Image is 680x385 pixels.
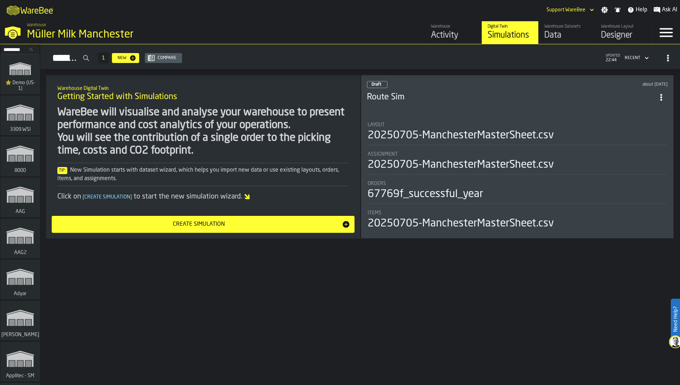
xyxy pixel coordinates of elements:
span: ⭐ Demo (US-1) [3,80,37,91]
label: button-toggle-Menu [652,21,680,44]
h3: Route Sim [367,92,655,103]
div: Data [544,30,589,41]
span: 1 [102,56,105,61]
div: Title [368,122,667,128]
div: DropdownMenuValue-4 [625,56,640,61]
span: 3309 WSI [8,127,32,132]
div: stat-Assignment [368,151,667,174]
span: 22:44 [606,58,620,63]
span: 8000 [13,168,27,173]
div: Digital Twin [488,24,533,29]
span: Applitec - SM [5,373,36,379]
label: button-toggle-Notifications [611,6,624,13]
a: link-to-/wh/i/ba0ffe14-8e36-4604-ab15-0eac01efbf24/simulations [0,219,40,260]
div: Title [368,151,667,157]
span: Items [368,210,381,216]
span: Adyar [12,291,28,297]
span: AAG2 [13,250,28,255]
div: New [115,56,129,61]
div: title-Getting Started with Simulations [52,81,355,106]
span: AAG [14,209,27,214]
div: stat-Layout [368,122,667,145]
span: Orders [368,181,386,186]
span: Draft [372,82,381,87]
div: DropdownMenuValue-4 [622,54,650,62]
div: DropdownMenuValue-Support WareBee [546,7,585,13]
span: ] [130,195,132,200]
span: Getting Started with Simulations [57,91,177,103]
div: stat-Items [368,210,667,230]
div: New Simulation starts with dataset wizard, which helps you import new data or use existing layout... [57,166,349,183]
label: button-toggle-Help [624,6,650,14]
div: 67769f_successful_year [368,188,483,201]
div: Title [368,210,667,216]
div: ButtonLoadMore-Load More-Prev-First-Last [95,52,112,64]
a: link-to-/wh/i/103622fe-4b04-4da1-b95f-2619b9c959cc/simulations [0,54,40,96]
span: Ask AI [662,6,677,14]
div: status-0 2 [367,81,387,88]
div: Warehouse Datasets [544,24,589,29]
div: Title [368,181,667,186]
a: link-to-/wh/i/b09612b5-e9f1-4a3a-b0a4-784729d61419/designer [595,21,652,44]
label: Need Help? [671,299,679,339]
div: WareBee will visualise and analyse your warehouse to present performance and cost analytics of yo... [57,106,349,157]
div: Simulations [488,30,533,41]
a: link-to-/wh/i/d1ef1afb-ce11-4124-bdae-ba3d01893ec0/simulations [0,96,40,137]
div: 20250705-ManchesterMasterSheet.csv [368,129,554,142]
span: Assignment [368,151,398,157]
span: Layout [368,122,385,128]
div: 20250705-ManchesterMasterSheet.csv [368,217,554,230]
span: [ [83,195,84,200]
div: Updated: 11/07/2025, 12:51:05 Created: 11/07/2025, 12:39:17 [528,82,668,87]
a: link-to-/wh/i/b2e041e4-2753-4086-a82a-958e8abdd2c7/simulations [0,137,40,178]
button: button-Create Simulation [52,216,355,233]
div: Click on to start the new simulation wizard. [57,192,349,202]
button: button-Compare [145,53,182,63]
span: updated: [606,54,620,58]
label: button-toggle-Settings [598,6,611,13]
div: 20250705-ManchesterMasterSheet.csv [368,159,554,171]
a: link-to-/wh/i/b09612b5-e9f1-4a3a-b0a4-784729d61419/simulations [482,21,538,44]
span: Tip: [57,167,67,174]
section: card-SimulationDashboardCard-draft [367,115,668,231]
div: Compare [155,56,179,61]
span: Warehouse [27,23,46,28]
button: button-New [112,53,139,63]
label: button-toggle-Ask AI [651,6,680,14]
span: Create Simulation [81,195,134,200]
a: link-to-/wh/i/27cb59bd-8ba0-4176-b0f1-d82d60966913/simulations [0,178,40,219]
div: Designer [601,30,646,41]
a: link-to-/wh/i/662479f8-72da-4751-a936-1d66c412adb4/simulations [0,342,40,383]
a: link-to-/wh/i/b09612b5-e9f1-4a3a-b0a4-784729d61419/data [538,21,595,44]
div: ItemListCard- [46,75,360,239]
div: ItemListCard-DashboardItemContainer [361,75,674,239]
a: link-to-/wh/i/862141b4-a92e-43d2-8b2b-6509793ccc83/simulations [0,260,40,301]
span: Help [636,6,647,14]
div: Warehouse [431,24,476,29]
a: link-to-/wh/i/b09612b5-e9f1-4a3a-b0a4-784729d61419/feed/ [425,21,482,44]
div: DropdownMenuValue-Support WareBee [544,6,595,14]
div: Activity [431,30,476,41]
a: link-to-/wh/i/72fe6713-8242-4c3c-8adf-5d67388ea6d5/simulations [0,301,40,342]
div: stat-Orders [368,181,667,204]
h2: button-Simulations [40,44,680,69]
div: Warehouse Layout [601,24,646,29]
h2: Sub Title [57,84,349,91]
div: Create Simulation [56,220,342,229]
div: Müller Milk Manchester [27,28,218,41]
